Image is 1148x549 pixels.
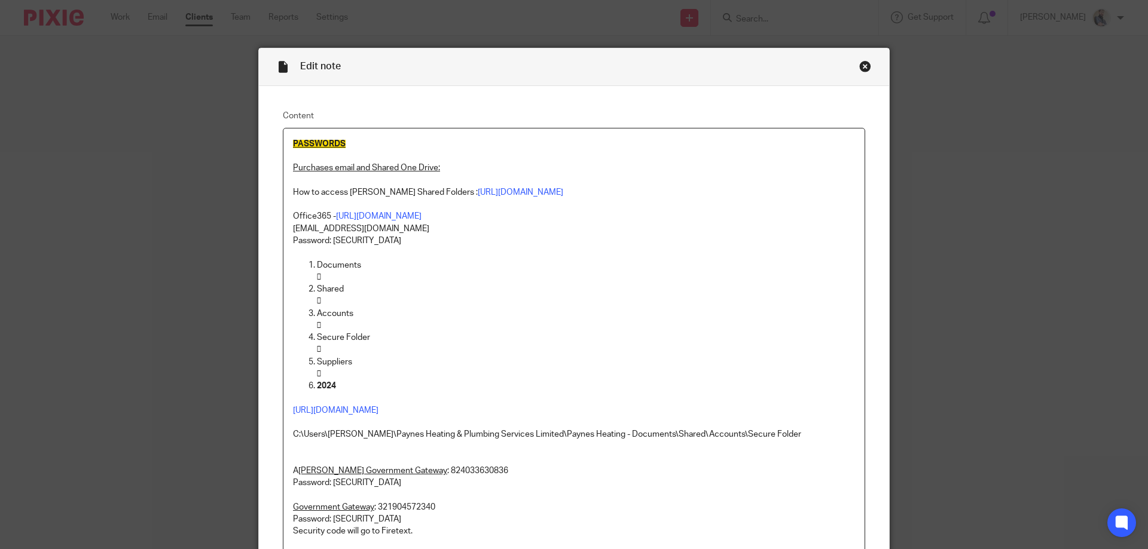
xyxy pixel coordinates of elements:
p: Password: [SECURITY_DATA] [293,477,855,489]
u: Purchases email and Shared One Drive: [293,164,440,172]
p: : 321904572340 [293,501,855,513]
p: C:\Users\[PERSON_NAME]\Paynes Heating & Plumbing Services Limited\Paynes Heating - Documents\Shar... [293,428,855,440]
p: How to access [PERSON_NAME] Shared Folders : [293,186,855,198]
p: Secure Folder [317,332,855,343]
em:  [317,370,321,378]
div: Close this dialog window [859,60,871,72]
p: Password: [SECURITY_DATA] [293,235,855,247]
a: [URL][DOMAIN_NAME] [293,406,378,415]
u: Government Gateway [293,503,374,511]
u: [PERSON_NAME] Government Gateway [298,467,447,475]
p: Office365 - [293,210,855,222]
em:  [317,345,321,354]
a: [URL][DOMAIN_NAME] [478,188,563,197]
p: Suppliers [317,356,855,368]
em:  [317,321,321,330]
em:  [317,297,321,305]
label: Content [283,110,865,122]
p: Security code will go to Firetext. [293,525,855,537]
p: Accounts [317,308,855,320]
em:  [317,273,321,281]
p: [EMAIL_ADDRESS][DOMAIN_NAME] [293,223,855,235]
a: [URL][DOMAIN_NAME] [336,212,422,220]
p: A : 824033630836 [293,465,855,477]
span: Edit note [300,62,341,71]
span: PASSWORDS [293,140,346,148]
p: Documents [317,259,855,271]
p: Shared [317,283,855,295]
strong: 2024 [317,382,336,390]
p: Password: [SECURITY_DATA] [293,513,855,525]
